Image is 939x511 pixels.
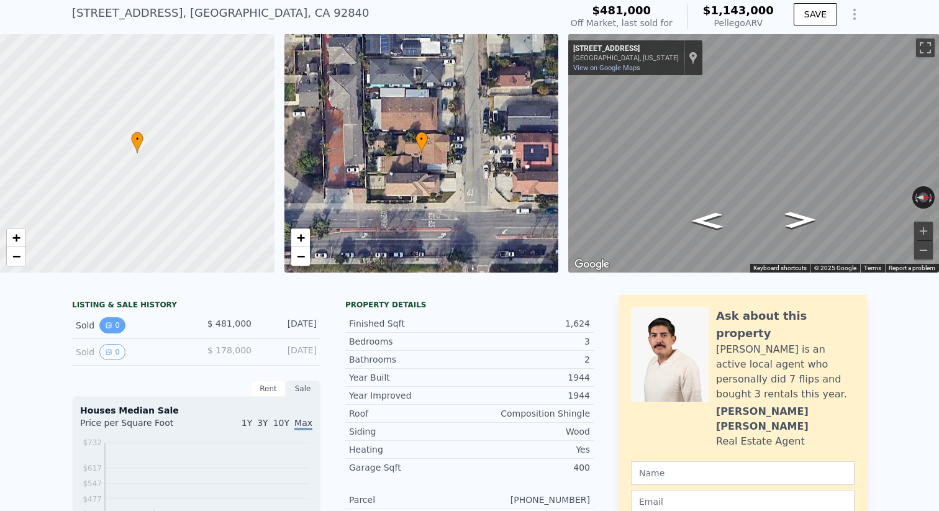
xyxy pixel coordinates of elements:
[207,319,252,328] span: $ 481,000
[261,344,317,360] div: [DATE]
[842,2,867,27] button: Show Options
[794,3,837,25] button: SAVE
[469,335,590,348] div: 3
[131,133,143,145] span: •
[415,133,428,145] span: •
[469,407,590,420] div: Composition Shingle
[251,381,286,397] div: Rent
[349,407,469,420] div: Roof
[286,381,320,397] div: Sale
[261,317,317,333] div: [DATE]
[7,228,25,247] a: Zoom in
[83,464,102,473] tspan: $617
[349,389,469,402] div: Year Improved
[207,345,252,355] span: $ 178,000
[7,247,25,266] a: Zoom out
[592,4,651,17] span: $481,000
[349,371,469,384] div: Year Built
[99,344,125,360] button: View historical data
[771,208,830,232] path: Go North, Westlake St
[928,186,935,209] button: Rotate clockwise
[415,132,428,153] div: •
[753,264,807,273] button: Keyboard shortcuts
[916,38,935,57] button: Toggle fullscreen view
[573,54,679,62] div: [GEOGRAPHIC_DATA], [US_STATE]
[571,256,612,273] img: Google
[76,344,186,360] div: Sold
[12,230,20,245] span: +
[83,495,102,504] tspan: $477
[469,353,590,366] div: 2
[349,443,469,456] div: Heating
[912,192,935,202] button: Reset the view
[12,248,20,264] span: −
[573,44,679,54] div: [STREET_ADDRESS]
[889,265,935,271] a: Report a problem
[345,300,594,310] div: Property details
[294,418,312,430] span: Max
[349,461,469,474] div: Garage Sqft
[349,494,469,506] div: Parcel
[568,34,939,273] div: Street View
[814,265,856,271] span: © 2025 Google
[80,417,196,436] div: Price per Square Foot
[469,494,590,506] div: [PHONE_NUMBER]
[689,51,697,65] a: Show location on map
[571,256,612,273] a: Open this area in Google Maps (opens a new window)
[469,461,590,474] div: 400
[80,404,312,417] div: Houses Median Sale
[349,353,469,366] div: Bathrooms
[716,434,805,449] div: Real Estate Agent
[573,64,640,72] a: View on Google Maps
[914,241,933,260] button: Zoom out
[242,418,252,428] span: 1Y
[703,4,774,17] span: $1,143,000
[296,248,304,264] span: −
[76,317,186,333] div: Sold
[257,418,268,428] span: 3Y
[703,17,774,29] div: Pellego ARV
[469,443,590,456] div: Yes
[291,228,310,247] a: Zoom in
[349,425,469,438] div: Siding
[716,342,855,402] div: [PERSON_NAME] is an active local agent who personally did 7 flips and bought 3 rentals this year.
[469,425,590,438] div: Wood
[716,404,855,434] div: [PERSON_NAME] [PERSON_NAME]
[864,265,881,271] a: Terms (opens in new tab)
[349,335,469,348] div: Bedrooms
[469,371,590,384] div: 1944
[72,4,370,22] div: [STREET_ADDRESS] , [GEOGRAPHIC_DATA] , CA 92840
[469,317,590,330] div: 1,624
[291,247,310,266] a: Zoom out
[273,418,289,428] span: 10Y
[716,307,855,342] div: Ask about this property
[99,317,125,333] button: View historical data
[349,317,469,330] div: Finished Sqft
[296,230,304,245] span: +
[631,461,855,485] input: Name
[912,186,919,209] button: Rotate counterclockwise
[678,209,737,233] path: Go South, Westlake St
[571,17,673,29] div: Off Market, last sold for
[469,389,590,402] div: 1944
[72,300,320,312] div: LISTING & SALE HISTORY
[568,34,939,273] div: Map
[131,132,143,153] div: •
[914,222,933,240] button: Zoom in
[83,479,102,488] tspan: $547
[83,438,102,447] tspan: $732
